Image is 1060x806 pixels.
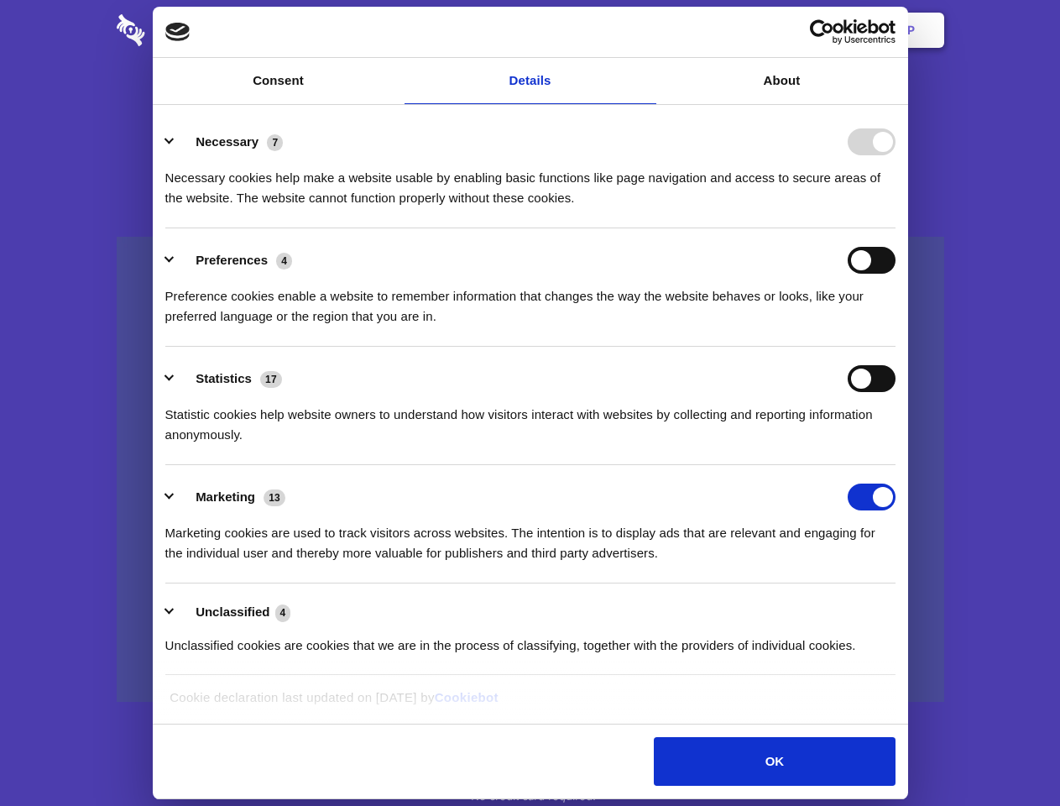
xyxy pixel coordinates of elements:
div: Necessary cookies help make a website usable by enabling basic functions like page navigation and... [165,155,896,208]
img: logo-wordmark-white-trans-d4663122ce5f474addd5e946df7df03e33cb6a1c49d2221995e7729f52c070b2.svg [117,14,260,46]
a: Cookiebot [435,690,499,704]
span: 4 [275,604,291,621]
button: Unclassified (4) [165,602,301,623]
a: About [656,58,908,104]
a: Login [761,4,834,56]
div: Preference cookies enable a website to remember information that changes the way the website beha... [165,274,896,327]
div: Cookie declaration last updated on [DATE] by [157,688,903,720]
a: Contact [681,4,758,56]
button: Preferences (4) [165,247,303,274]
label: Preferences [196,253,268,267]
div: Statistic cookies help website owners to understand how visitors interact with websites by collec... [165,392,896,445]
button: Statistics (17) [165,365,293,392]
span: 4 [276,253,292,270]
h4: Auto-redaction of sensitive data, encrypted data sharing and self-destructing private chats. Shar... [117,153,944,208]
iframe: Drift Widget Chat Controller [976,722,1040,786]
div: Marketing cookies are used to track visitors across websites. The intention is to display ads tha... [165,510,896,563]
label: Necessary [196,134,258,149]
button: Marketing (13) [165,484,296,510]
span: 17 [260,371,282,388]
img: logo [165,23,191,41]
a: Usercentrics Cookiebot - opens in a new window [749,19,896,44]
label: Marketing [196,489,255,504]
h1: Eliminate Slack Data Loss. [117,76,944,136]
button: Necessary (7) [165,128,294,155]
span: 7 [267,134,283,151]
button: OK [654,737,895,786]
div: Unclassified cookies are cookies that we are in the process of classifying, together with the pro... [165,623,896,656]
a: Wistia video thumbnail [117,237,944,703]
a: Details [405,58,656,104]
label: Statistics [196,371,252,385]
a: Consent [153,58,405,104]
span: 13 [264,489,285,506]
a: Pricing [493,4,566,56]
